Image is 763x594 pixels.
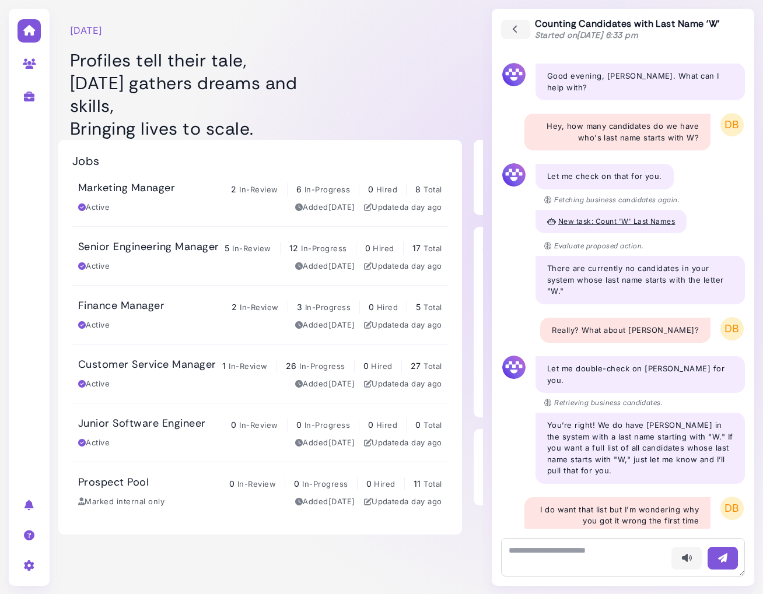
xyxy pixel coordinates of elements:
span: 0 [365,243,370,253]
span: 2 [231,184,236,194]
span: 0 [368,184,373,194]
time: Sep 10, 2025 [404,497,442,506]
span: 0 [229,479,235,488]
span: 0 [296,420,302,430]
div: Active [78,319,110,331]
span: In-Review [237,479,276,488]
span: In-Review [239,420,278,430]
h3: Junior Software Engineer [78,417,206,430]
div: I do want that list but I'm wondering why you got it wrong the first time [524,497,710,534]
div: Added [295,319,355,331]
span: 11 [414,479,421,488]
time: Sep 10, 2025 [404,261,442,270]
div: Added [295,202,355,213]
time: Sep 10, 2025 [404,438,442,447]
span: 0 [363,361,369,371]
div: Added [295,261,355,272]
time: Sep 03, 2025 [328,497,355,506]
div: Updated [364,202,442,213]
div: Hey, how many candidates do we have who's last name starts with W? [524,114,710,150]
time: [DATE] [70,23,103,37]
span: In-Progress [304,185,350,194]
time: Sep 10, 2025 [404,202,442,212]
span: 17 [412,243,421,253]
span: Total [423,420,442,430]
span: In-Progress [305,303,351,312]
h2: Jobs [72,154,100,168]
div: Active [78,261,110,272]
span: Hired [374,479,395,488]
span: Hired [376,420,397,430]
span: 0 [366,479,372,488]
span: 3 [297,302,302,312]
div: Really? What about [PERSON_NAME]? [540,318,710,343]
span: 5 [225,243,229,253]
a: Connect your calendar Let [PERSON_NAME] know your availability for interviews. [480,154,714,201]
span: In-Review [232,244,271,253]
span: Total [423,244,442,253]
span: New task: Count 'W' Last Names [558,217,675,226]
span: 27 [411,361,421,371]
span: Total [423,361,442,371]
a: Senior Engineering Manager 5 In-Review 12 In-Progress 0 Hired 17 Total Active Added[DATE] Updated... [72,227,448,285]
a: Junior Software Engineer 0 In-Review 0 In-Progress 0 Hired 0 Total Active Added[DATE] Updateda da... [72,403,448,462]
h3: Prospect Pool [78,476,149,489]
a: Customer Service Manager 1 In-Review 26 In-Progress 0 Hired 27 Total Active Added[DATE] Updateda ... [72,345,448,403]
span: 1 [222,361,226,371]
a: Finance Manager 2 In-Review 3 In-Progress 0 Hired 5 Total Active Added[DATE] Updateda day ago [72,286,448,344]
a: Prospect Pool 0 In-Review 0 In-Progress 0 Hired 11 Total Marked internal only Added[DATE] Updated... [72,462,448,521]
h3: Senior Engineering Manager [78,241,219,254]
span: 6 [296,184,302,194]
div: Active [78,202,110,213]
span: In-Progress [302,479,348,488]
span: In-Review [229,361,267,371]
div: Updated [364,319,442,331]
time: Sep 03, 2025 [328,320,355,329]
p: Evaluate proposed action. [544,241,643,251]
span: Hired [371,361,392,371]
span: In-Progress [301,244,346,253]
span: 12 [289,243,299,253]
span: DB [720,317,744,340]
time: Sep 03, 2025 [328,261,355,270]
span: 26 [286,361,297,371]
a: Marketing Manager 2 In-Review 6 In-Progress 0 Hired 8 Total Active Added[DATE] Updateda day ago [72,168,448,226]
span: Started on [535,30,639,40]
p: Fetching business candidates again. [544,195,680,205]
time: Sep 03, 2025 [328,438,355,447]
div: Added [295,437,355,449]
h3: Customer Service Manager [78,358,216,371]
div: Active [78,378,110,390]
div: Updated [364,378,442,390]
p: You’re right! We do have [PERSON_NAME] in the system with a last name starting with "W." If you w... [547,420,733,477]
time: Sep 10, 2025 [404,379,442,388]
span: 0 [294,479,299,488]
span: Hired [373,244,394,253]
h3: Marketing Manager [78,182,175,195]
span: Total [423,185,442,194]
span: 0 [231,420,236,430]
span: Hired [376,185,397,194]
span: DB [720,497,744,520]
time: [DATE] 6:33 pm [577,30,638,40]
span: DB [720,113,744,136]
p: There are currently no candidates in your system whose last name starts with the letter "W." [547,263,733,297]
span: 0 [368,420,373,430]
div: Marked internal only [78,496,164,508]
div: Counting Candidates with Last Name 'W' [535,18,720,41]
div: Updated [364,261,442,272]
time: Sep 10, 2025 [404,320,442,329]
h1: Profiles tell their tale, [DATE] gathers dreams and skills, Bringing lives to scale. [70,49,322,140]
div: Added [295,378,355,390]
h2: AI Work History [482,238,569,252]
p: Let me check on that for you. [547,171,662,182]
span: In-Review [239,185,278,194]
div: Added [295,496,355,508]
span: In-Progress [299,361,345,371]
h3: Finance Manager [78,300,164,312]
button: New task: Count 'W' Last Names [547,217,675,226]
p: Retrieving business candidates. [544,398,663,408]
span: In-Progress [304,420,350,430]
h2: Pinned Jobs [482,441,551,455]
time: Sep 03, 2025 [328,379,355,388]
